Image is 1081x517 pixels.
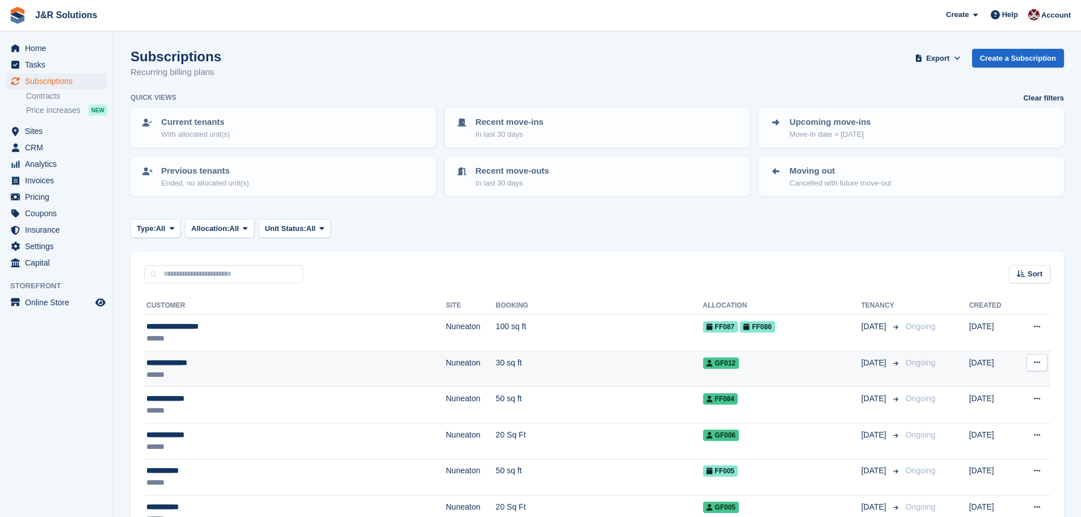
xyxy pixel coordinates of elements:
[6,238,107,254] a: menu
[25,57,93,73] span: Tasks
[26,91,107,102] a: Contracts
[861,501,889,513] span: [DATE]
[446,158,749,195] a: Recent move-outs In last 30 days
[25,205,93,221] span: Coupons
[906,430,936,439] span: Ongoing
[446,351,496,387] td: Nuneaton
[476,116,544,129] p: Recent move-ins
[144,297,446,315] th: Customer
[789,178,891,189] p: Cancelled with future move-out
[265,223,306,234] span: Unit Status:
[161,116,230,129] p: Current tenants
[25,123,93,139] span: Sites
[926,53,949,64] span: Export
[760,109,1063,146] a: Upcoming move-ins Move-in date > [DATE]
[132,158,435,195] a: Previous tenants Ended, no allocated unit(s)
[6,173,107,188] a: menu
[25,255,93,271] span: Capital
[446,459,496,495] td: Nuneaton
[6,189,107,205] a: menu
[496,387,703,423] td: 50 sq ft
[496,459,703,495] td: 50 sq ft
[446,109,749,146] a: Recent move-ins In last 30 days
[259,219,331,238] button: Unit Status: All
[789,129,870,140] p: Move-in date > [DATE]
[446,387,496,423] td: Nuneaton
[760,158,1063,195] a: Moving out Cancelled with future move-out
[969,423,1016,459] td: [DATE]
[26,105,81,116] span: Price increases
[789,165,891,178] p: Moving out
[703,358,739,369] span: GF012
[25,173,93,188] span: Invoices
[703,321,738,333] span: FF087
[969,297,1016,315] th: Created
[6,295,107,310] a: menu
[1041,10,1071,21] span: Account
[861,393,889,405] span: [DATE]
[25,189,93,205] span: Pricing
[861,357,889,369] span: [DATE]
[6,123,107,139] a: menu
[132,109,435,146] a: Current tenants With allocated unit(s)
[476,129,544,140] p: In last 30 days
[131,49,221,64] h1: Subscriptions
[969,351,1016,387] td: [DATE]
[861,429,889,441] span: [DATE]
[25,40,93,56] span: Home
[6,73,107,89] a: menu
[131,66,221,79] p: Recurring billing plans
[25,222,93,238] span: Insurance
[161,178,249,189] p: Ended, no allocated unit(s)
[476,165,549,178] p: Recent move-outs
[6,57,107,73] a: menu
[703,430,739,441] span: GF006
[446,423,496,459] td: Nuneaton
[861,297,901,315] th: Tenancy
[446,315,496,351] td: Nuneaton
[906,502,936,511] span: Ongoing
[476,178,549,189] p: In last 30 days
[496,351,703,387] td: 30 sq ft
[703,297,861,315] th: Allocation
[31,6,102,24] a: J&R Solutions
[1028,268,1042,280] span: Sort
[1002,9,1018,20] span: Help
[861,321,889,333] span: [DATE]
[703,465,738,477] span: FF005
[906,322,936,331] span: Ongoing
[6,156,107,172] a: menu
[906,394,936,403] span: Ongoing
[969,315,1016,351] td: [DATE]
[161,165,249,178] p: Previous tenants
[906,466,936,475] span: Ongoing
[6,140,107,155] a: menu
[25,73,93,89] span: Subscriptions
[191,223,229,234] span: Allocation:
[131,219,180,238] button: Type: All
[156,223,166,234] span: All
[446,297,496,315] th: Site
[6,255,107,271] a: menu
[131,93,176,103] h6: Quick views
[9,7,26,24] img: stora-icon-8386f47178a22dfd0bd8f6a31ec36ba5ce8667c1dd55bd0f319d3a0aa187defe.svg
[6,40,107,56] a: menu
[972,49,1064,68] a: Create a Subscription
[1028,9,1040,20] img: Julie Morgan
[740,321,775,333] span: FF086
[906,358,936,367] span: Ongoing
[25,238,93,254] span: Settings
[969,459,1016,495] td: [DATE]
[137,223,156,234] span: Type:
[496,423,703,459] td: 20 Sq Ft
[306,223,316,234] span: All
[6,205,107,221] a: menu
[26,104,107,116] a: Price increases NEW
[496,315,703,351] td: 100 sq ft
[6,222,107,238] a: menu
[185,219,254,238] button: Allocation: All
[789,116,870,129] p: Upcoming move-ins
[703,502,739,513] span: GF005
[496,297,703,315] th: Booking
[913,49,963,68] button: Export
